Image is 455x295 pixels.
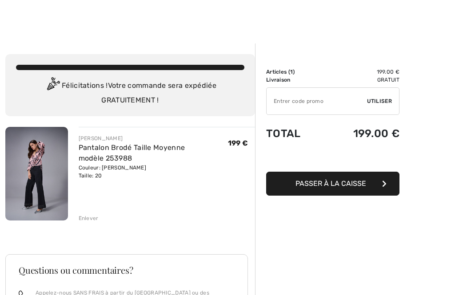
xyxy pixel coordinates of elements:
td: 199.00 € [323,68,399,76]
td: 199.00 € [323,118,399,149]
div: [PERSON_NAME] [79,134,228,142]
a: Pantalon Brodé Taille Moyenne modèle 253988 [79,143,185,162]
input: Code promo [267,88,367,114]
img: Pantalon Brodé Taille Moyenne modèle 253988 [5,127,68,220]
td: Gratuit [323,76,399,84]
span: Utiliser [367,97,392,105]
td: Articles ( ) [266,68,323,76]
img: Congratulation2.svg [44,77,62,95]
td: Total [266,118,323,149]
div: Enlever [79,214,99,222]
button: Passer à la caisse [266,172,399,196]
div: Félicitations ! Votre commande sera expédiée GRATUITEMENT ! [16,77,244,106]
td: Livraison [266,76,323,84]
iframe: PayPal [266,149,399,169]
span: 1 [290,69,293,75]
div: Couleur: [PERSON_NAME] Taille: 20 [79,164,228,180]
span: Passer à la caisse [295,179,366,188]
span: 199 € [228,139,248,147]
h3: Questions ou commentaires? [19,266,235,275]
